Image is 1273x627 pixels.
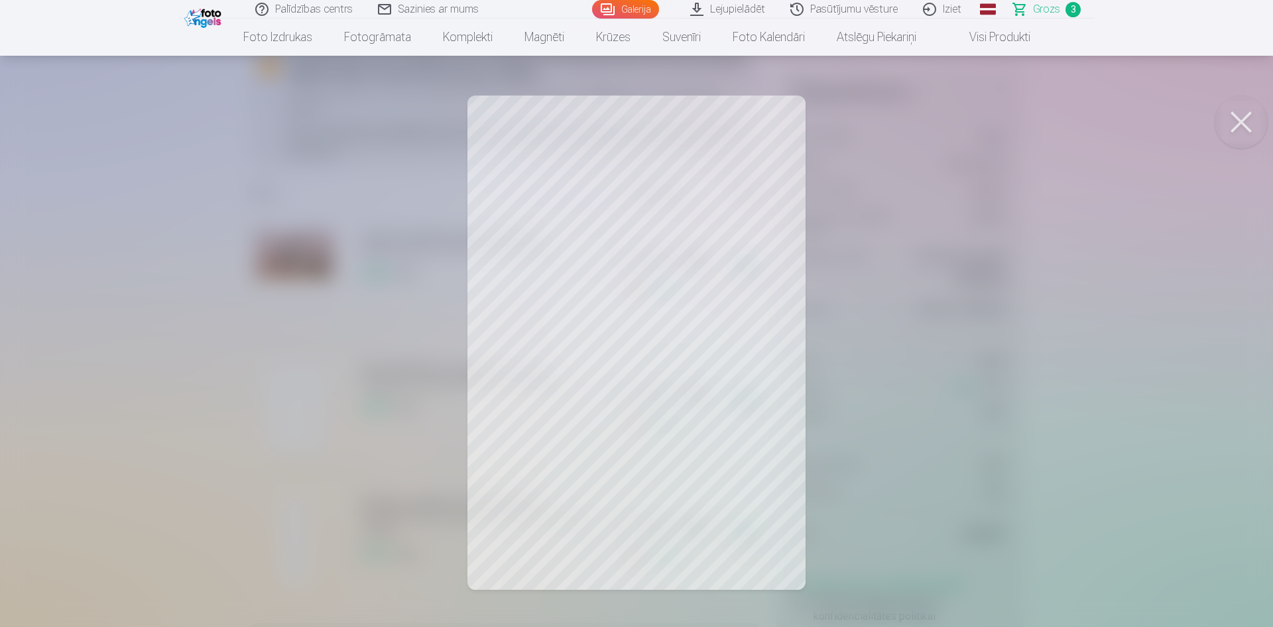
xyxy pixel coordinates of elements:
a: Visi produkti [932,19,1046,56]
span: Grozs [1033,1,1060,17]
a: Fotogrāmata [328,19,427,56]
a: Foto izdrukas [227,19,328,56]
a: Krūzes [580,19,646,56]
img: /fa1 [184,5,225,28]
span: 3 [1065,2,1081,17]
a: Foto kalendāri [717,19,821,56]
a: Magnēti [509,19,580,56]
a: Atslēgu piekariņi [821,19,932,56]
a: Suvenīri [646,19,717,56]
a: Komplekti [427,19,509,56]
